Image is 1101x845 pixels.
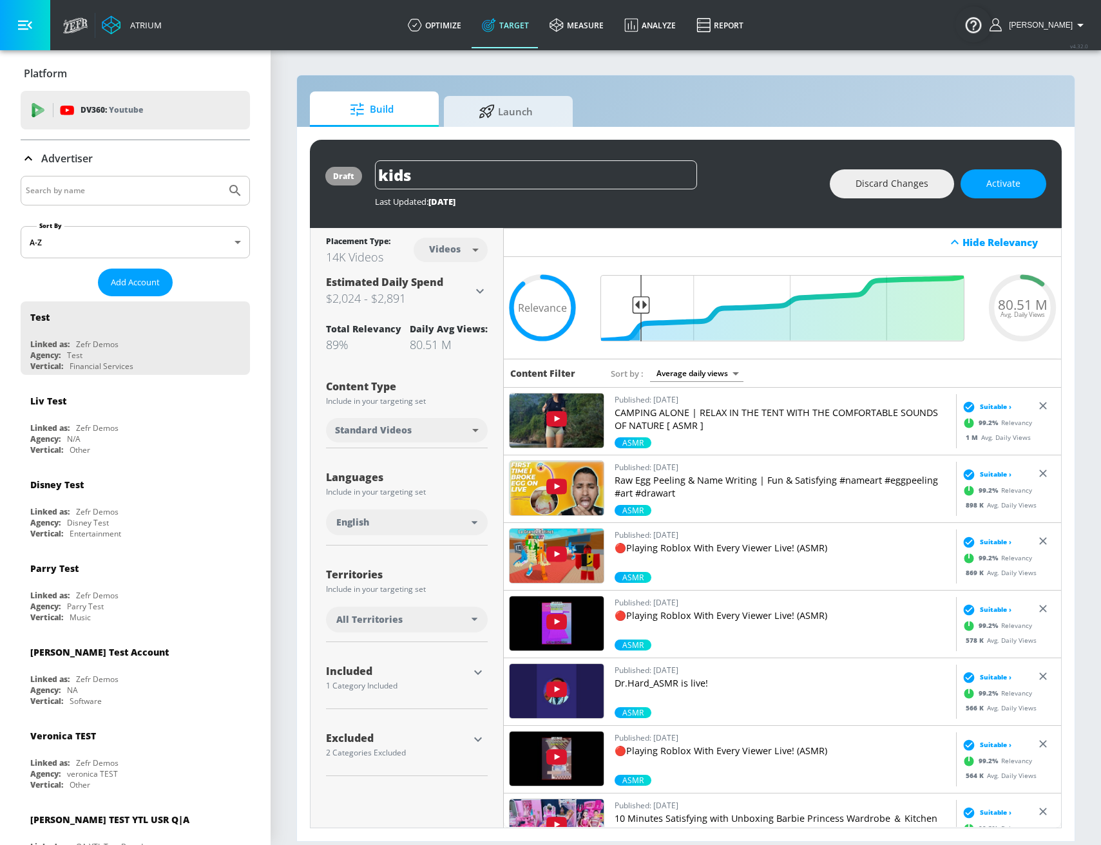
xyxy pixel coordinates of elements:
[979,756,1001,766] span: 99.2 %
[125,19,162,31] div: Atrium
[326,509,488,535] div: English
[615,460,951,505] a: Published: [DATE]Raw Egg Peeling & Name Writing | Fun & Satisfying #nameart #eggpeeling #art #dra...
[67,768,118,779] div: veronica TEST
[615,542,951,555] p: 🔴Playing Roblox With Every Viewer Live! (ASMR)
[30,395,66,407] div: Liv Test
[67,685,78,696] div: NA
[21,636,250,710] div: [PERSON_NAME] Test AccountLinked as:Zefr DemosAgency:NAVertical:Software
[959,616,1032,636] div: Relevancy
[326,569,488,580] div: Territories
[76,590,119,601] div: Zefr Demos
[21,91,250,129] div: DV360: Youtube
[980,470,1011,479] span: Suitable ›
[70,696,102,707] div: Software
[326,666,468,676] div: Included
[611,368,644,379] span: Sort by
[21,55,250,91] div: Platform
[76,422,119,433] div: Zefr Demos
[959,536,1011,549] div: Suitable ›
[457,96,555,127] span: Launch
[67,601,104,612] div: Parry Test
[326,275,488,307] div: Estimated Daily Spend$2,024 - $2,891
[510,529,604,583] img: wtAtqwYk2II
[959,703,1037,713] div: Avg. Daily Views
[21,553,250,626] div: Parry TestLinked as:Zefr DemosAgency:Parry TestVertical:Music
[30,339,70,350] div: Linked as:
[76,757,119,768] div: Zefr Demos
[980,740,1011,750] span: Suitable ›
[30,779,63,790] div: Vertical:
[21,385,250,459] div: Liv TestLinked as:Zefr DemosAgency:N/AVertical:Other
[326,733,468,743] div: Excluded
[615,474,951,500] p: Raw Egg Peeling & Name Writing | Fun & Satisfying #nameart #eggpeeling #art #drawart
[410,337,488,352] div: 80.51 M
[335,424,412,437] span: Standard Videos
[615,663,951,707] a: Published: [DATE]Dr.Hard_ASMR is live!
[326,397,488,405] div: Include in your targeting set
[980,808,1011,817] span: Suitable ›
[30,590,70,601] div: Linked as:
[30,506,70,517] div: Linked as:
[594,275,971,341] input: Final Threshold
[504,228,1061,257] div: Hide Relevancy
[959,636,1037,645] div: Avg. Daily Views
[21,720,250,793] div: Veronica TESTLinked as:Zefr DemosAgency:veronica TESTVertical:Other
[41,151,93,166] p: Advertiser
[966,771,987,780] span: 564 K
[326,337,401,352] div: 89%
[30,768,61,779] div: Agency:
[30,528,63,539] div: Vertical:
[326,275,443,289] span: Estimated Daily Spend
[510,461,604,515] img: gOqyN2PFfCE
[615,799,951,812] p: Published: [DATE]
[615,707,651,718] span: ASMR
[959,752,1032,771] div: Relevancy
[30,612,63,623] div: Vertical:
[959,671,1011,684] div: Suitable ›
[326,488,488,496] div: Include in your targeting set
[30,674,70,685] div: Linked as:
[326,381,488,392] div: Content Type
[615,663,951,677] p: Published: [DATE]
[615,775,651,786] span: ASMR
[30,601,61,612] div: Agency:
[21,226,250,258] div: A-Z
[326,682,468,690] div: 1 Category Included
[70,444,90,455] div: Other
[510,732,604,786] img: BAe1UtBtVZc
[959,684,1032,703] div: Relevancy
[979,418,1001,428] span: 99.2 %
[70,528,121,539] div: Entertainment
[30,757,70,768] div: Linked as:
[109,103,143,117] p: Youtube
[30,479,84,491] div: Disney Test
[24,66,67,81] p: Platform
[961,169,1046,198] button: Activate
[26,182,221,199] input: Search by name
[615,596,951,609] p: Published: [DATE]
[966,703,987,712] span: 566 K
[959,433,1031,442] div: Avg. Daily Views
[30,422,70,433] div: Linked as:
[615,437,651,448] span: ASMR
[70,361,133,372] div: Financial Services
[70,612,91,623] div: Music
[30,813,189,826] div: [PERSON_NAME] TEST YTL USR Q|A
[966,433,981,442] span: 1 M
[966,568,987,577] span: 869 K
[615,528,951,572] a: Published: [DATE]🔴Playing Roblox With Every Viewer Live! (ASMR)
[336,613,403,626] span: All Territories
[1004,21,1073,30] span: login as: alex.luka@zefr.com
[76,506,119,517] div: Zefr Demos
[615,406,951,432] p: CAMPING ALONE | RELAX IN THE TENT WITH THE COMFORTABLE SOUNDS OF NATURE [ ASMR ]
[510,664,604,718] img: tT-qLORGpFc
[30,685,61,696] div: Agency:
[615,393,951,406] p: Published: [DATE]
[472,2,539,48] a: Target
[615,775,651,786] div: 99.2%
[615,640,651,650] div: 99.2%
[30,517,61,528] div: Agency:
[37,222,64,230] label: Sort By
[323,94,421,125] span: Build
